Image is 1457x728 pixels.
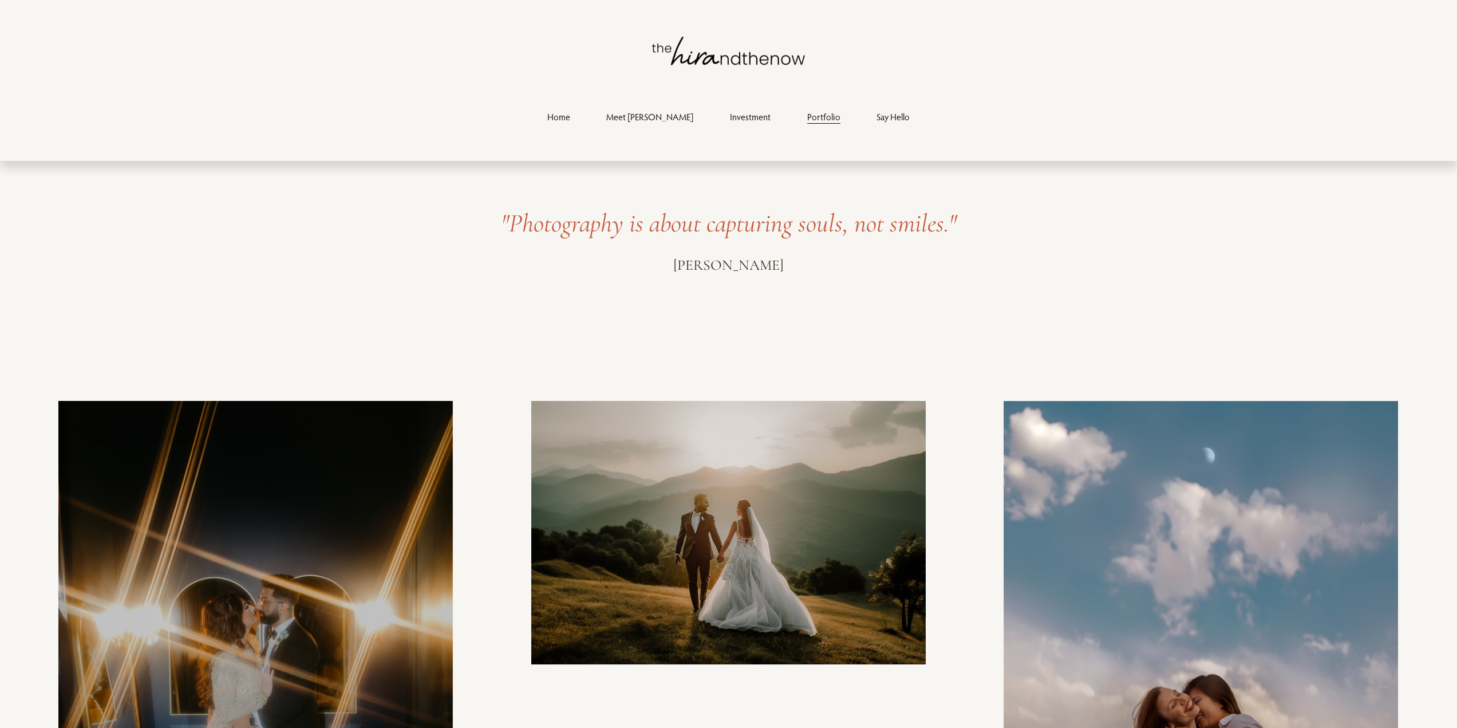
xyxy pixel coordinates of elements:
[547,109,570,124] a: Home
[606,109,693,124] a: Meet [PERSON_NAME]
[876,109,910,124] a: Say Hello
[730,109,771,124] a: Investment
[501,208,957,239] em: "Photography is about capturing souls, not smiles."
[652,37,806,65] img: thehirandthenow
[673,256,784,274] span: [PERSON_NAME]
[807,109,840,124] a: Portfolio
[531,401,926,664] img: George + Liana_2.jpg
